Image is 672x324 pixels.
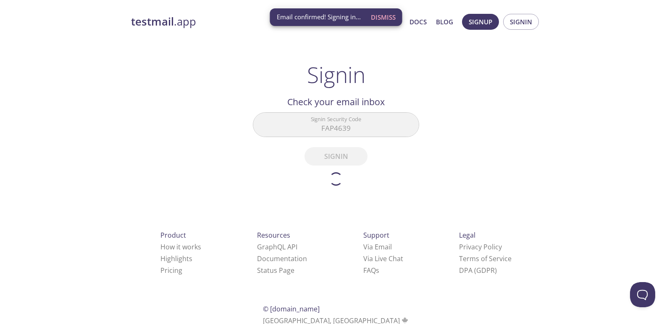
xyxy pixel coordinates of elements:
[263,304,320,314] span: © [DOMAIN_NAME]
[307,62,365,87] h1: Signin
[630,282,655,307] iframe: Help Scout Beacon - Open
[459,266,497,275] a: DPA (GDPR)
[253,95,419,109] h2: Check your email inbox
[257,231,290,240] span: Resources
[503,14,539,30] button: Signin
[459,242,502,251] a: Privacy Policy
[436,16,453,27] a: Blog
[376,266,379,275] span: s
[277,13,361,21] span: Email confirmed! Signing in...
[409,16,427,27] a: Docs
[160,231,186,240] span: Product
[462,14,499,30] button: Signup
[510,16,532,27] span: Signin
[257,242,297,251] a: GraphQL API
[459,254,512,263] a: Terms of Service
[160,266,182,275] a: Pricing
[160,242,201,251] a: How it works
[363,266,379,275] a: FAQ
[160,254,192,263] a: Highlights
[363,242,392,251] a: Via Email
[371,12,396,23] span: Dismiss
[363,254,403,263] a: Via Live Chat
[469,16,492,27] span: Signup
[257,266,294,275] a: Status Page
[131,15,328,29] a: testmail.app
[367,9,399,25] button: Dismiss
[131,14,174,29] strong: testmail
[257,254,307,263] a: Documentation
[459,231,475,240] span: Legal
[363,231,389,240] span: Support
